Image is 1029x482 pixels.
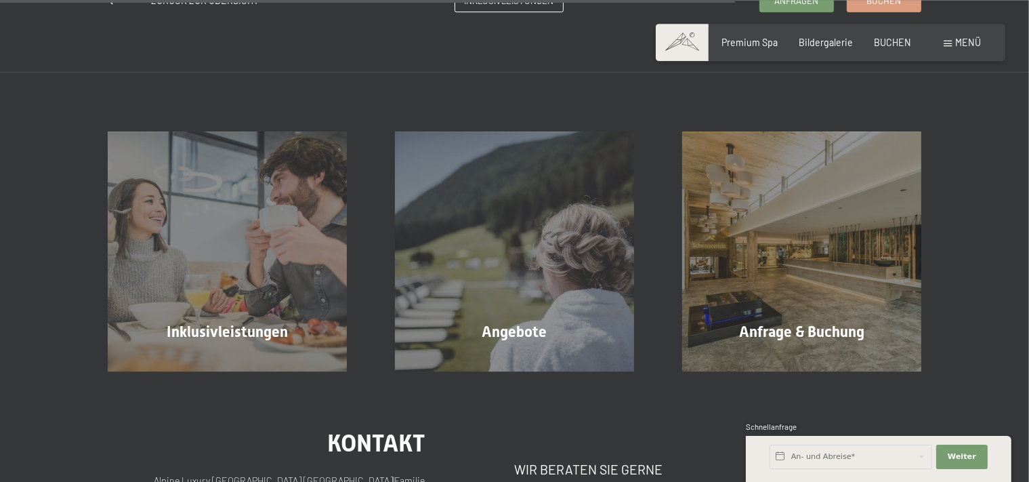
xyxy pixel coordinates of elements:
[721,37,778,48] a: Premium Spa
[799,37,853,48] a: Bildergalerie
[371,132,658,371] a: Alpin Studio Angebote
[739,323,864,340] span: Anfrage & Buchung
[956,37,982,48] span: Menü
[874,37,911,48] a: BUCHEN
[482,323,547,340] span: Angebote
[328,429,425,457] span: Kontakt
[936,445,988,469] button: Weiter
[515,462,663,477] span: Wir beraten Sie gerne
[948,451,976,462] span: Weiter
[746,422,797,431] span: Schnellanfrage
[658,132,945,371] a: Alpin Studio Anfrage & Buchung
[84,132,371,371] a: Alpin Studio Inklusivleistungen
[167,323,288,340] span: Inklusivleistungen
